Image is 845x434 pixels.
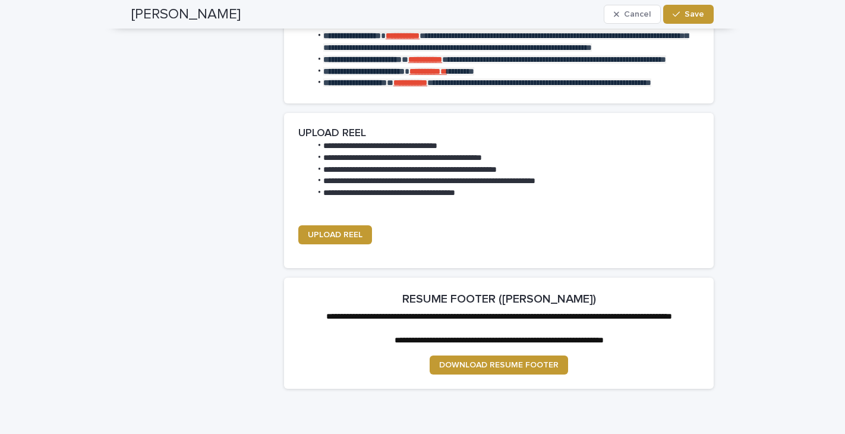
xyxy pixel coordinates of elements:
[624,10,651,18] span: Cancel
[685,10,704,18] span: Save
[298,127,366,140] h2: UPLOAD REEL
[663,5,714,24] button: Save
[604,5,661,24] button: Cancel
[402,292,596,306] h2: RESUME FOOTER ([PERSON_NAME])
[298,225,372,244] a: UPLOAD REEL
[308,231,362,239] span: UPLOAD REEL
[439,361,559,369] span: DOWNLOAD RESUME FOOTER
[430,356,568,375] a: DOWNLOAD RESUME FOOTER
[131,6,241,23] h2: [PERSON_NAME]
